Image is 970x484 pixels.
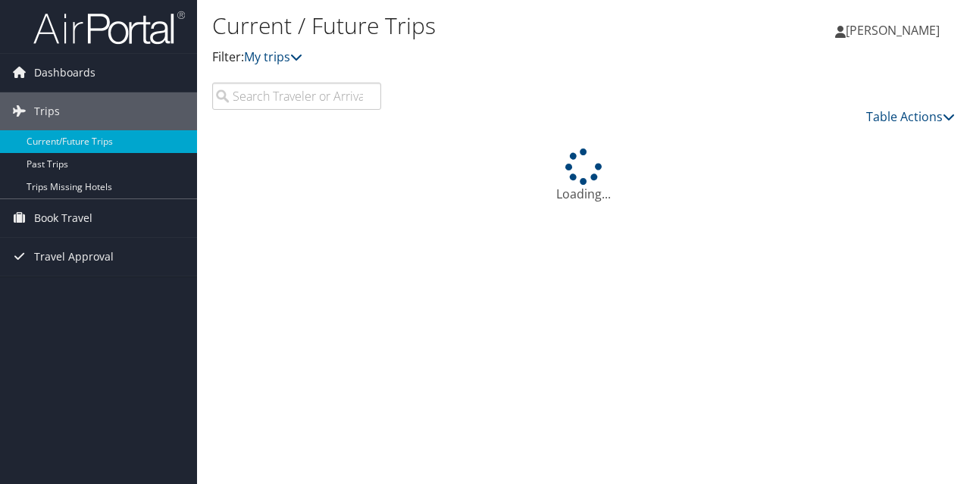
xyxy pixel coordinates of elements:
[835,8,955,53] a: [PERSON_NAME]
[34,54,95,92] span: Dashboards
[244,48,302,65] a: My trips
[33,10,185,45] img: airportal-logo.png
[212,83,381,110] input: Search Traveler or Arrival City
[212,10,707,42] h1: Current / Future Trips
[212,148,955,203] div: Loading...
[212,48,707,67] p: Filter:
[34,238,114,276] span: Travel Approval
[34,199,92,237] span: Book Travel
[846,22,940,39] span: [PERSON_NAME]
[34,92,60,130] span: Trips
[866,108,955,125] a: Table Actions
